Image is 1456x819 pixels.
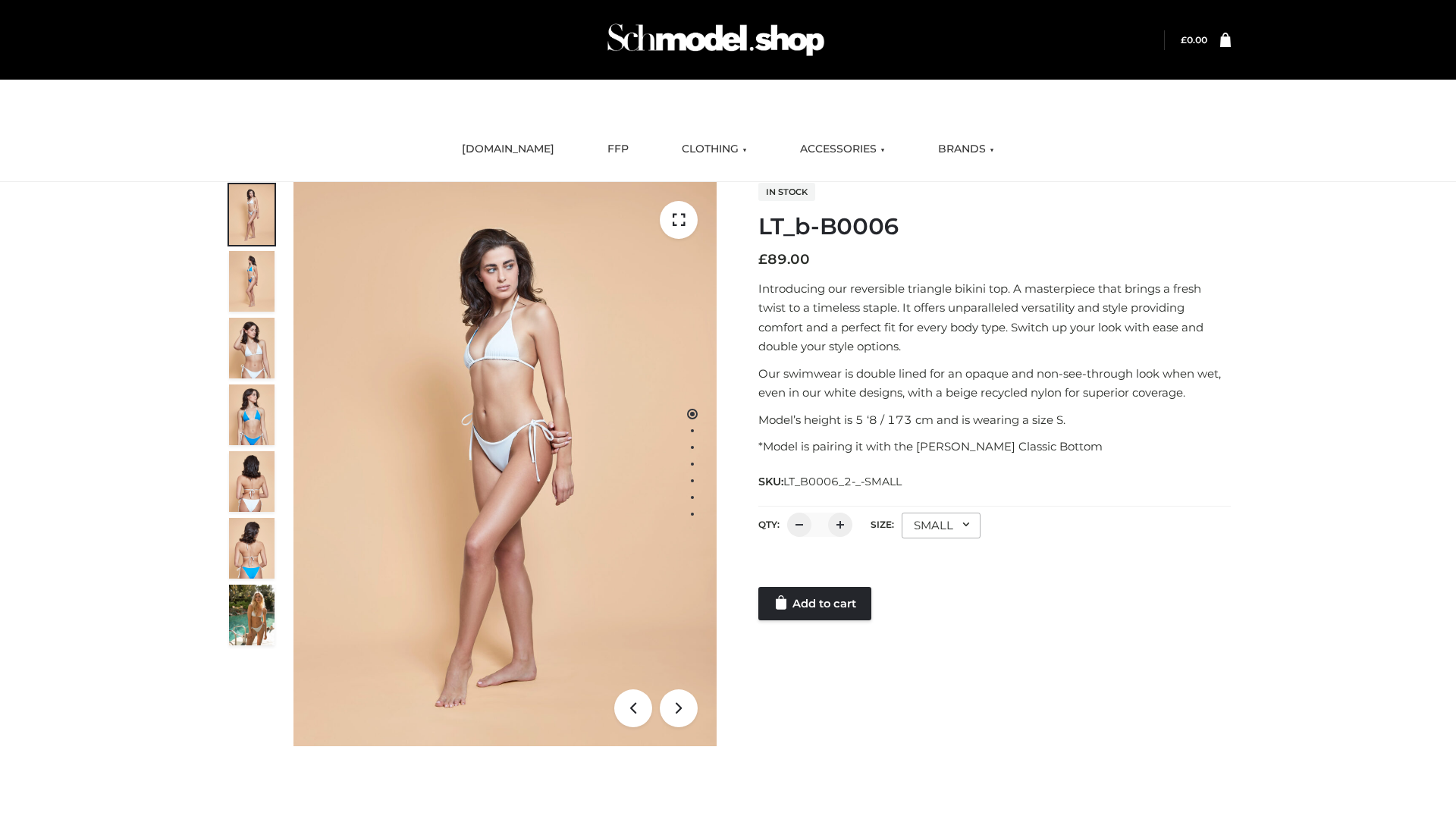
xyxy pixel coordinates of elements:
[758,183,815,201] span: In stock
[758,251,767,268] span: £
[871,519,894,530] label: Size:
[229,384,275,445] img: ArielClassicBikiniTop_CloudNine_AzureSky_OW114ECO_4-scaled.jpg
[758,364,1231,403] p: Our swimwear is double lined for an opaque and non-see-through look when wet, even in our white d...
[229,518,275,579] img: ArielClassicBikiniTop_CloudNine_AzureSky_OW114ECO_8-scaled.jpg
[229,318,275,378] img: ArielClassicBikiniTop_CloudNine_AzureSky_OW114ECO_3-scaled.jpg
[229,184,275,245] img: ArielClassicBikiniTop_CloudNine_AzureSky_OW114ECO_1-scaled.jpg
[789,133,896,166] a: ACCESSORIES
[293,182,717,746] img: ArielClassicBikiniTop_CloudNine_AzureSky_OW114ECO_1
[758,519,780,530] label: QTY:
[229,585,275,645] img: Arieltop_CloudNine_AzureSky2.jpg
[596,133,640,166] a: FFP
[450,133,566,166] a: [DOMAIN_NAME]
[229,251,275,312] img: ArielClassicBikiniTop_CloudNine_AzureSky_OW114ECO_2-scaled.jpg
[1181,34,1207,45] a: £0.00
[758,213,1231,240] h1: LT_b-B0006
[602,10,830,70] img: Schmodel Admin 964
[758,587,871,620] a: Add to cart
[927,133,1006,166] a: BRANDS
[902,513,981,538] div: SMALL
[758,472,903,491] span: SKU:
[758,251,810,268] bdi: 89.00
[758,410,1231,430] p: Model’s height is 5 ‘8 / 173 cm and is wearing a size S.
[1181,34,1207,45] bdi: 0.00
[670,133,758,166] a: CLOTHING
[758,437,1231,457] p: *Model is pairing it with the [PERSON_NAME] Classic Bottom
[758,279,1231,356] p: Introducing our reversible triangle bikini top. A masterpiece that brings a fresh twist to a time...
[783,475,902,488] span: LT_B0006_2-_-SMALL
[229,451,275,512] img: ArielClassicBikiniTop_CloudNine_AzureSky_OW114ECO_7-scaled.jpg
[1181,34,1187,45] span: £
